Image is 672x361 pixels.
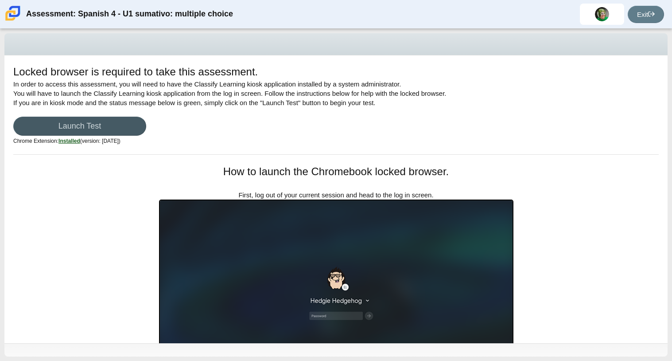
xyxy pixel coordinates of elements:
img: jadrian.cardonadur.5P1d0v [595,7,609,21]
div: In order to access this assessment, you will need to have the Classify Learning kiosk application... [13,64,659,154]
a: Launch Test [13,117,146,136]
a: Exit [628,6,664,23]
div: Assessment: Spanish 4 - U1 sumativo: multiple choice [26,4,233,25]
small: Chrome Extension: [13,138,120,144]
h1: Locked browser is required to take this assessment. [13,64,258,79]
a: Carmen School of Science & Technology [4,16,22,24]
h1: How to launch the Chromebook locked browser. [159,164,513,179]
img: Carmen School of Science & Technology [4,4,22,23]
span: (version: [DATE]) [58,138,120,144]
u: Installed [58,138,80,144]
